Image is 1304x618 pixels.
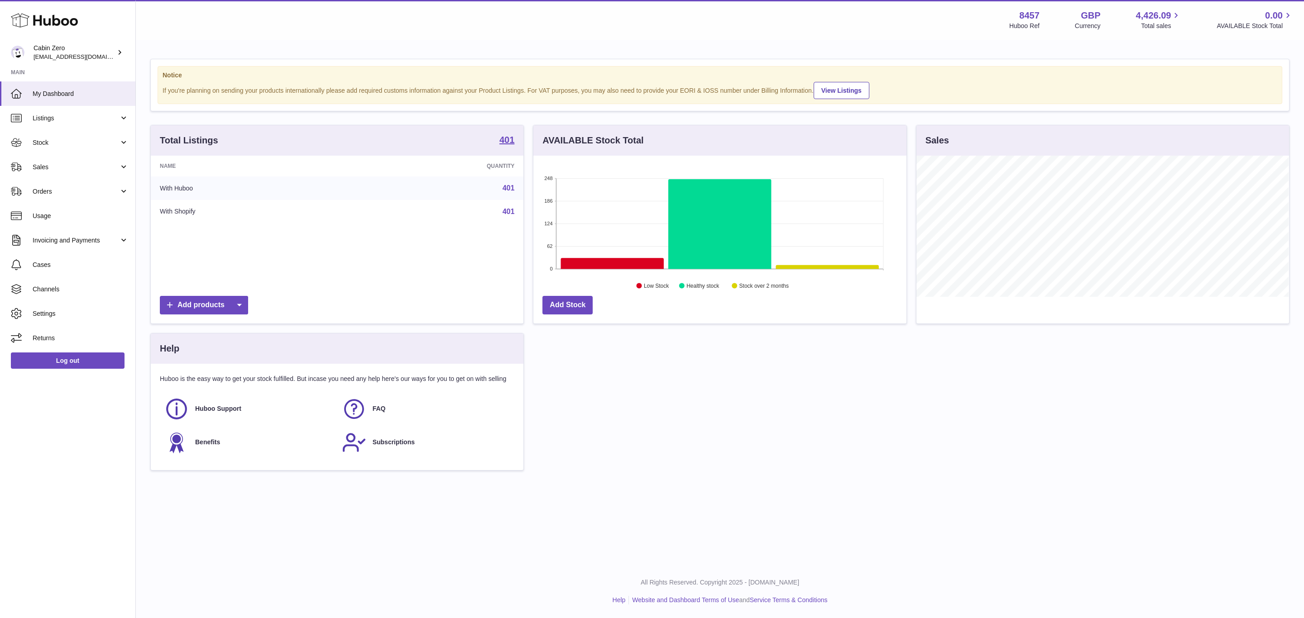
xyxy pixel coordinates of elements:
[33,334,129,342] span: Returns
[1075,22,1101,30] div: Currency
[163,81,1277,99] div: If you're planning on sending your products internationally please add required customs informati...
[342,397,510,421] a: FAQ
[164,430,333,455] a: Benefits
[1217,22,1293,30] span: AVAILABLE Stock Total
[632,596,739,604] a: Website and Dashboard Terms of Use
[544,198,552,204] text: 186
[739,283,789,289] text: Stock over 2 months
[163,71,1277,80] strong: Notice
[143,578,1297,587] p: All Rights Reserved. Copyright 2025 - [DOMAIN_NAME]
[195,404,241,413] span: Huboo Support
[195,438,220,447] span: Benefits
[33,90,129,98] span: My Dashboard
[644,283,669,289] text: Low Stock
[1265,10,1283,22] span: 0.00
[629,596,827,604] li: and
[352,156,523,176] th: Quantity
[33,138,119,147] span: Stock
[1136,10,1182,30] a: 4,426.09 Total sales
[814,82,869,99] a: View Listings
[547,243,553,249] text: 62
[151,156,352,176] th: Name
[1136,10,1171,22] span: 4,426.09
[542,296,593,314] a: Add Stock
[33,114,119,123] span: Listings
[373,404,386,413] span: FAQ
[160,375,514,383] p: Huboo is the easy way to get your stock fulfilled. But incase you need any help here's our ways f...
[925,134,949,147] h3: Sales
[1081,10,1100,22] strong: GBP
[544,176,552,181] text: 248
[499,135,514,144] strong: 401
[160,342,179,355] h3: Help
[499,135,514,146] a: 401
[1141,22,1181,30] span: Total sales
[34,53,133,60] span: [EMAIL_ADDRESS][DOMAIN_NAME]
[613,596,626,604] a: Help
[33,285,129,294] span: Channels
[33,163,119,171] span: Sales
[33,212,129,220] span: Usage
[33,309,129,318] span: Settings
[11,46,24,59] img: internalAdmin-8457@internal.huboo.com
[164,397,333,421] a: Huboo Support
[33,236,119,245] span: Invoicing and Payments
[687,283,720,289] text: Healthy stock
[11,352,125,369] a: Log out
[160,296,248,314] a: Add products
[33,187,119,196] span: Orders
[503,184,515,192] a: 401
[1019,10,1040,22] strong: 8457
[750,596,828,604] a: Service Terms & Conditions
[542,134,643,147] h3: AVAILABLE Stock Total
[503,208,515,215] a: 401
[160,134,218,147] h3: Total Listings
[544,221,552,226] text: 124
[1009,22,1040,30] div: Huboo Ref
[373,438,415,447] span: Subscriptions
[1217,10,1293,30] a: 0.00 AVAILABLE Stock Total
[34,44,115,61] div: Cabin Zero
[151,176,352,200] td: With Huboo
[33,261,129,269] span: Cases
[342,430,510,455] a: Subscriptions
[550,266,553,271] text: 0
[151,200,352,223] td: With Shopify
